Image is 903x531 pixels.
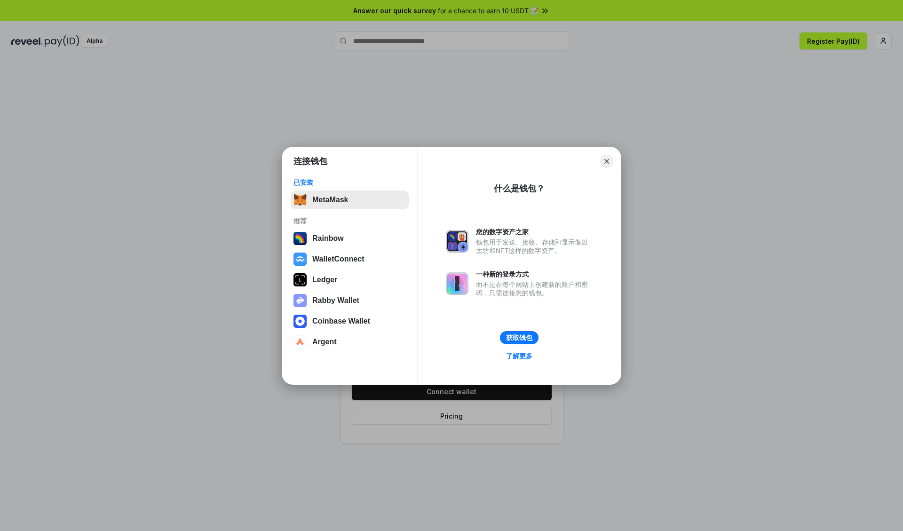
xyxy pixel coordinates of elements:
[293,193,307,206] img: svg+xml,%3Csvg%20fill%3D%22none%22%20height%3D%2233%22%20viewBox%3D%220%200%2035%2033%22%20width%...
[291,250,409,269] button: WalletConnect
[476,270,593,278] div: 一种新的登录方式
[293,315,307,328] img: svg+xml,%3Csvg%20width%3D%2228%22%20height%3D%2228%22%20viewBox%3D%220%200%2028%2028%22%20fill%3D...
[293,253,307,266] img: svg+xml,%3Csvg%20width%3D%2228%22%20height%3D%2228%22%20viewBox%3D%220%200%2028%2028%22%20fill%3D...
[312,317,370,325] div: Coinbase Wallet
[446,272,468,295] img: svg+xml,%3Csvg%20xmlns%3D%22http%3A%2F%2Fwww.w3.org%2F2000%2Fsvg%22%20fill%3D%22none%22%20viewBox...
[291,270,409,289] button: Ledger
[506,352,532,360] div: 了解更多
[500,350,538,362] a: 了解更多
[312,234,344,243] div: Rainbow
[312,255,364,263] div: WalletConnect
[291,229,409,248] button: Rainbow
[291,333,409,351] button: Argent
[293,294,307,307] img: svg+xml,%3Csvg%20xmlns%3D%22http%3A%2F%2Fwww.w3.org%2F2000%2Fsvg%22%20fill%3D%22none%22%20viewBox...
[506,333,532,342] div: 获取钱包
[600,155,613,168] button: Close
[312,276,337,284] div: Ledger
[500,331,539,344] button: 获取钱包
[293,178,406,187] div: 已安装
[293,217,406,225] div: 推荐
[476,280,593,297] div: 而不是在每个网站上创建新的账户和密码，只需连接您的钱包。
[446,230,468,253] img: svg+xml,%3Csvg%20xmlns%3D%22http%3A%2F%2Fwww.w3.org%2F2000%2Fsvg%22%20fill%3D%22none%22%20viewBox...
[494,183,545,194] div: 什么是钱包？
[293,232,307,245] img: svg+xml,%3Csvg%20width%3D%22120%22%20height%3D%22120%22%20viewBox%3D%220%200%20120%20120%22%20fil...
[312,296,359,305] div: Rabby Wallet
[293,273,307,286] img: svg+xml,%3Csvg%20xmlns%3D%22http%3A%2F%2Fwww.w3.org%2F2000%2Fsvg%22%20width%3D%2228%22%20height%3...
[476,228,593,236] div: 您的数字资产之家
[291,190,409,209] button: MetaMask
[293,335,307,349] img: svg+xml,%3Csvg%20width%3D%2228%22%20height%3D%2228%22%20viewBox%3D%220%200%2028%2028%22%20fill%3D...
[293,156,327,167] h1: 连接钱包
[476,238,593,255] div: 钱包用于发送、接收、存储和显示像以太坊和NFT这样的数字资产。
[291,312,409,331] button: Coinbase Wallet
[291,291,409,310] button: Rabby Wallet
[312,196,348,204] div: MetaMask
[312,338,337,346] div: Argent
